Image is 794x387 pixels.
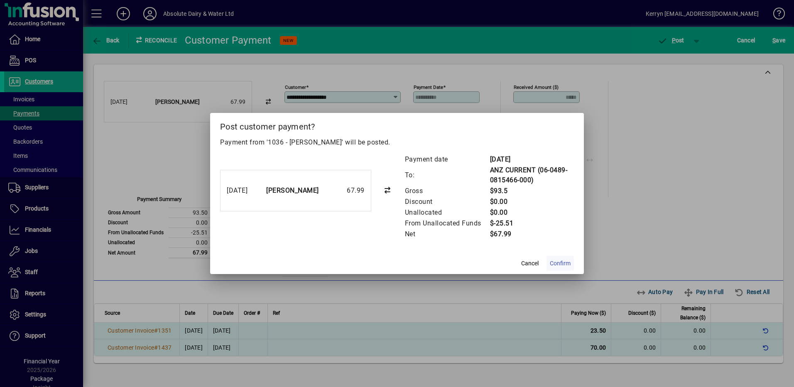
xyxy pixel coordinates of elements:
td: Gross [404,186,490,196]
td: $67.99 [490,229,574,240]
td: $0.00 [490,207,574,218]
td: Discount [404,196,490,207]
td: $-25.51 [490,218,574,229]
span: Confirm [550,259,571,268]
td: $0.00 [490,196,574,207]
td: $93.5 [490,186,574,196]
strong: [PERSON_NAME] [266,186,319,194]
button: Confirm [546,256,574,271]
div: 67.99 [323,186,365,196]
span: Cancel [521,259,539,268]
td: [DATE] [490,154,574,165]
td: ANZ CURRENT (06-0489-0815466-000) [490,165,574,186]
td: Net [404,229,490,240]
h2: Post customer payment? [210,113,584,137]
div: [DATE] [227,186,260,196]
td: Unallocated [404,207,490,218]
p: Payment from '1036 - [PERSON_NAME]' will be posted. [220,137,574,147]
td: From Unallocated Funds [404,218,490,229]
td: To: [404,165,490,186]
button: Cancel [517,256,543,271]
td: Payment date [404,154,490,165]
